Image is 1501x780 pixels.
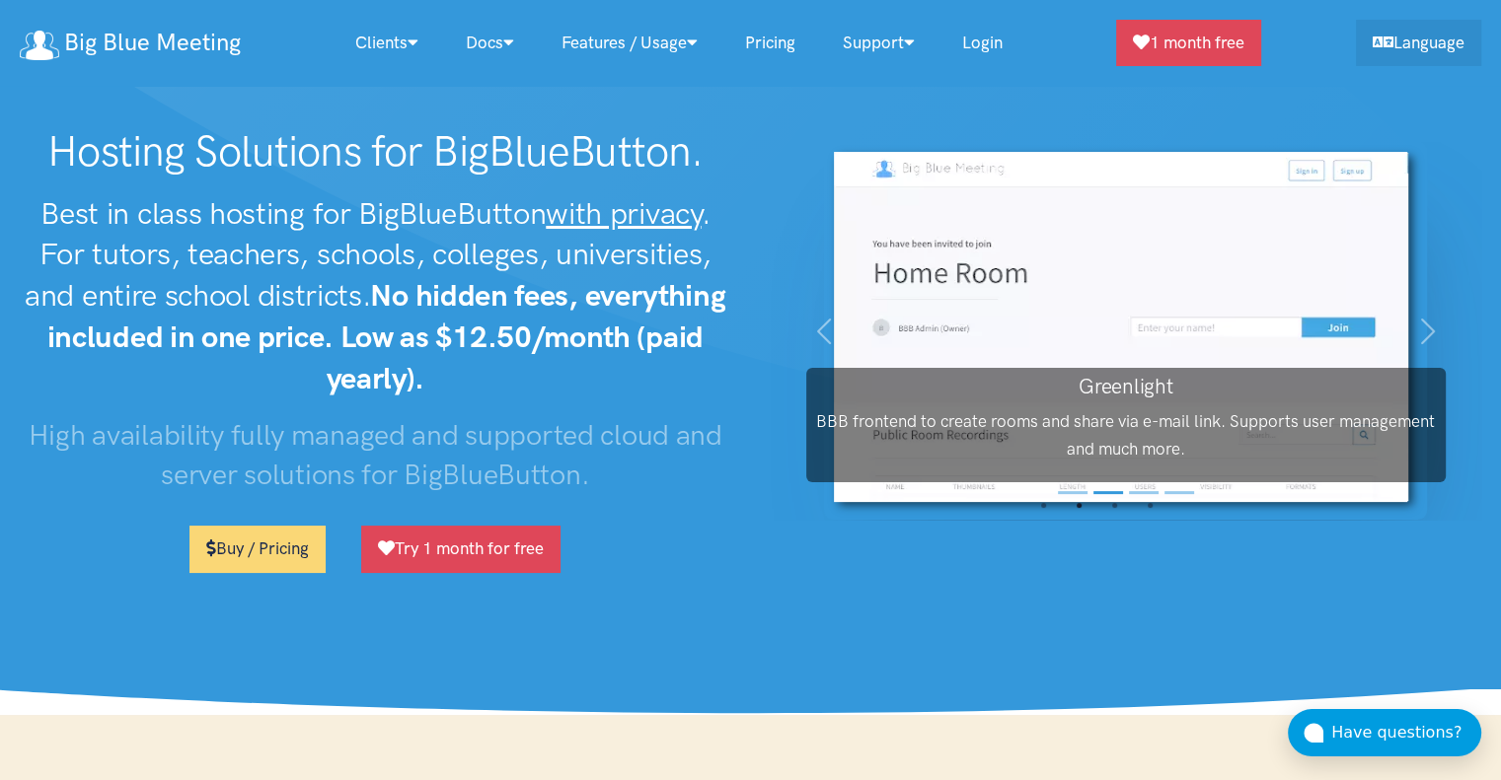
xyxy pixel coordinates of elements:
[189,526,326,572] a: Buy / Pricing
[20,22,241,64] a: Big Blue Meeting
[806,372,1446,400] h3: Greenlight
[1288,709,1481,756] button: Have questions?
[20,31,59,60] img: logo
[938,22,1026,64] a: Login
[442,22,538,64] a: Docs
[538,22,721,64] a: Features / Usage
[20,193,731,399] h2: Best in class hosting for BigBlueButton . For tutors, teachers, schools, colleges, universities, ...
[1331,720,1481,745] div: Have questions?
[1116,20,1261,66] a: 1 month free
[546,195,701,232] u: with privacy
[806,408,1446,461] p: BBB frontend to create rooms and share via e-mail link. Supports user management and much more.
[332,22,442,64] a: Clients
[721,22,819,64] a: Pricing
[1356,20,1481,66] a: Language
[819,22,938,64] a: Support
[20,126,731,177] h1: Hosting Solutions for BigBlueButton.
[47,277,726,396] strong: No hidden fees, everything included in one price. Low as $12.50/month (paid yearly).
[361,526,561,572] a: Try 1 month for free
[20,415,731,495] h3: High availability fully managed and supported cloud and server solutions for BigBlueButton.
